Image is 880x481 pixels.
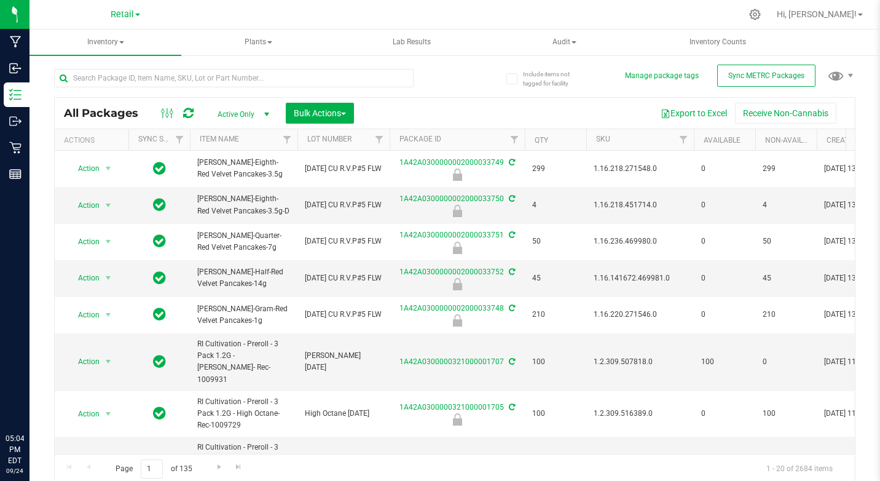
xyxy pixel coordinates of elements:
span: Retail [111,9,134,20]
inline-svg: Reports [9,168,22,180]
a: 1A42A0300000002000033751 [399,231,504,239]
a: Inventory Counts [642,30,793,55]
span: Action [67,353,100,370]
input: 1 [141,459,163,479]
a: Created Date [827,136,878,145]
span: Sync from Compliance System [507,304,515,312]
span: RI Cultivation - Preroll - 3 Pack 1.2G - High Octane- Rec-1009729 [197,396,290,432]
span: 0 [763,356,809,368]
span: [DATE] CU R.V.P#5 FLW [305,272,382,284]
span: 50 [532,236,579,247]
span: select [101,269,116,287]
span: 0 [701,408,748,419]
span: In Sync [153,405,166,422]
div: Newly Received [388,205,527,217]
a: Package ID [399,135,441,143]
span: 1 - 20 of 2684 items [756,459,843,478]
div: Newly Received [388,169,527,181]
span: Include items not tagged for facility [523,70,584,88]
a: Inventory [29,30,181,55]
span: select [101,233,116,250]
span: Sync from Compliance System [507,357,515,366]
span: [PERSON_NAME] [DATE] [305,350,382,373]
span: In Sync [153,269,166,287]
a: 1A42A0300000321000001707 [399,357,504,366]
span: 1.16.141672.469981.0 [594,272,686,284]
span: select [101,160,116,177]
span: 1.2.309.507818.0 [594,356,686,368]
span: Hi, [PERSON_NAME]! [777,9,857,19]
span: In Sync [153,233,166,250]
span: 210 [763,309,809,320]
button: Receive Non-Cannabis [735,103,836,124]
span: [PERSON_NAME]-Gram-Red Velvet Pancakes-1g [197,303,290,327]
a: Plants [183,30,334,55]
span: All Packages [64,106,151,120]
div: Newly Received [388,413,527,426]
span: Sync from Compliance System [507,403,515,411]
span: 0 [701,236,748,247]
a: 1A42A0300000002000033748 [399,304,504,312]
span: Action [67,306,100,324]
a: 1A42A0300000002000033750 [399,194,504,203]
span: In Sync [153,353,166,370]
a: SKU [596,135,610,143]
span: 4 [532,199,579,211]
span: Sync from Compliance System [507,158,515,167]
div: Manage settings [747,9,763,20]
span: [DATE] CU R.V.P#5 FLW [305,309,382,320]
span: 0 [701,272,748,284]
a: Audit [489,30,640,55]
span: [DATE] CU R.V.P#5 FLW [305,199,382,211]
span: Action [67,405,100,423]
span: 50 [763,236,809,247]
inline-svg: Retail [9,141,22,154]
a: Available [704,136,741,145]
inline-svg: Outbound [9,115,22,127]
a: Filter [505,129,525,150]
a: 1A42A0300000002000033749 [399,158,504,167]
a: Filter [674,129,694,150]
span: Lab Results [376,37,447,47]
span: 0 [701,163,748,175]
a: Qty [535,136,548,145]
span: [DATE] CU R.V.P#5 FLW [305,236,382,247]
span: Action [67,160,100,177]
p: 09/24 [6,466,24,475]
span: [DATE] CU R.V.P#5 FLW [305,163,382,175]
a: Filter [277,129,297,150]
span: select [101,353,116,370]
span: 100 [763,408,809,419]
span: 299 [532,163,579,175]
span: In Sync [153,306,166,323]
span: 100 [532,408,579,419]
span: 299 [763,163,809,175]
span: [PERSON_NAME]-Quarter-Red Velvet Pancakes-7g [197,230,290,253]
button: Sync METRC Packages [717,65,815,87]
span: Action [67,197,100,214]
span: Action [67,269,100,287]
span: [PERSON_NAME]-Eighth-Red Velvet Pancakes-3.5g-D [197,193,290,217]
div: Newly Received [388,314,527,327]
span: Sync from Compliance System [507,194,515,203]
span: select [101,306,116,324]
span: 100 [701,356,748,368]
a: 1A42A0300000002000033752 [399,268,504,276]
div: Newly Received [388,242,527,254]
span: In Sync [153,160,166,177]
button: Export to Excel [653,103,735,124]
span: Audit [489,30,640,55]
span: Sync from Compliance System [507,231,515,239]
a: Lab Results [336,30,487,55]
span: 1.2.309.516389.0 [594,408,686,419]
input: Search Package ID, Item Name, SKU, Lot or Part Number... [54,69,414,87]
span: 1.16.236.469980.0 [594,236,686,247]
span: 45 [532,272,579,284]
a: Item Name [200,135,239,143]
span: Inventory Counts [673,37,763,47]
a: Go to the next page [210,459,228,476]
p: 05:04 PM EDT [6,433,24,466]
span: Bulk Actions [294,108,346,118]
